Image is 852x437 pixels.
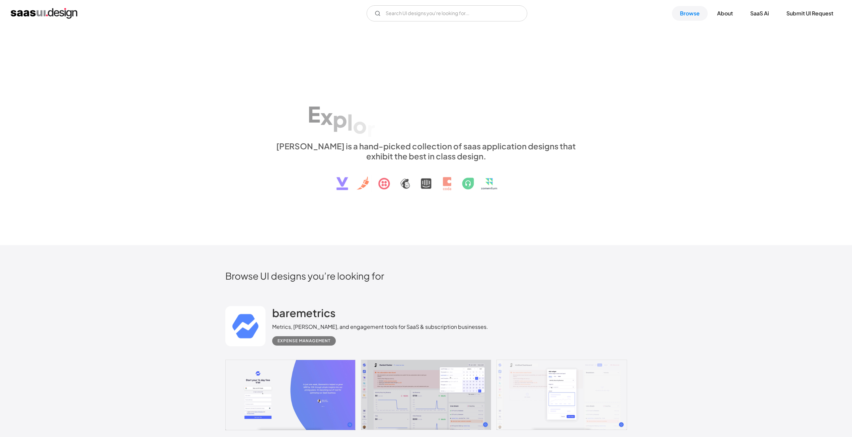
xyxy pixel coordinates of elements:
[272,306,335,319] h2: baremetrics
[367,116,375,141] div: r
[367,5,527,21] form: Email Form
[272,141,580,161] div: [PERSON_NAME] is a hand-picked collection of saas application designs that exhibit the best in cl...
[367,5,527,21] input: Search UI designs you're looking for...
[325,161,528,196] img: text, icon, saas logo
[272,83,580,134] h1: Explore SaaS UI design patterns & interactions.
[225,270,627,282] h2: Browse UI designs you’re looking for
[320,103,333,129] div: x
[333,106,347,132] div: p
[272,306,335,323] a: baremetrics
[709,6,741,21] a: About
[742,6,777,21] a: SaaS Ai
[278,337,330,345] div: Expense Management
[778,6,841,21] a: Submit UI Request
[672,6,708,21] a: Browse
[353,112,367,138] div: o
[347,109,353,135] div: l
[11,8,77,19] a: home
[272,323,488,331] div: Metrics, [PERSON_NAME], and engagement tools for SaaS & subscription businesses.
[308,101,320,127] div: E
